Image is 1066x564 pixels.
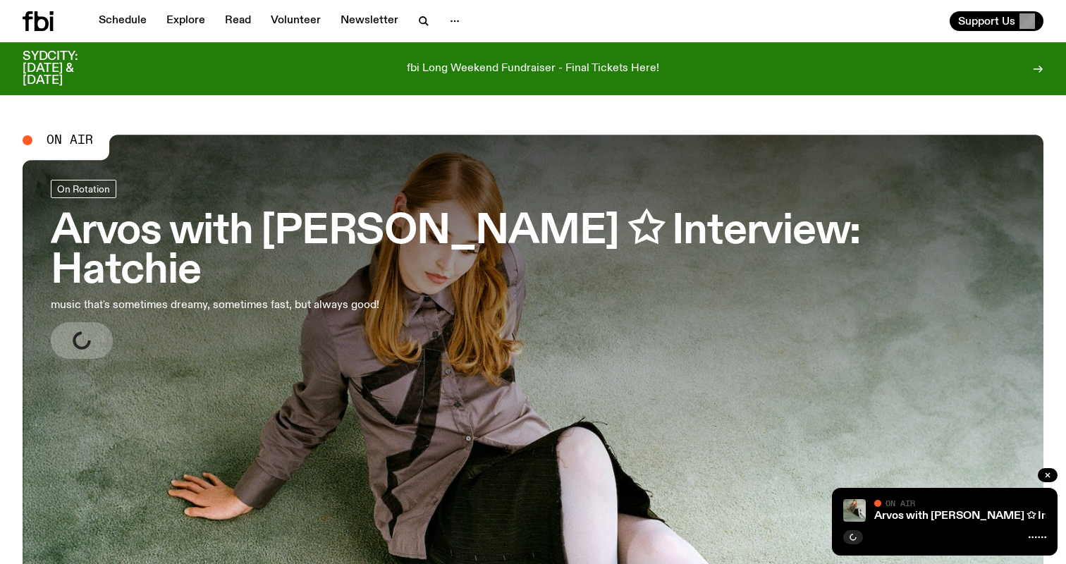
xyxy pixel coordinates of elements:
[262,11,329,31] a: Volunteer
[47,134,93,147] span: On Air
[950,11,1043,31] button: Support Us
[158,11,214,31] a: Explore
[57,184,110,195] span: On Rotation
[23,51,113,87] h3: SYDCITY: [DATE] & [DATE]
[51,180,116,198] a: On Rotation
[216,11,259,31] a: Read
[90,11,155,31] a: Schedule
[407,63,659,75] p: fbi Long Weekend Fundraiser - Final Tickets Here!
[51,212,1015,291] h3: Arvos with [PERSON_NAME] ✩ Interview: Hatchie
[958,15,1015,27] span: Support Us
[51,180,1015,359] a: Arvos with [PERSON_NAME] ✩ Interview: Hatchiemusic that's sometimes dreamy, sometimes fast, but a...
[843,499,866,522] img: Girl with long hair is sitting back on the ground comfortably
[886,498,915,508] span: On Air
[332,11,407,31] a: Newsletter
[51,297,412,314] p: music that's sometimes dreamy, sometimes fast, but always good!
